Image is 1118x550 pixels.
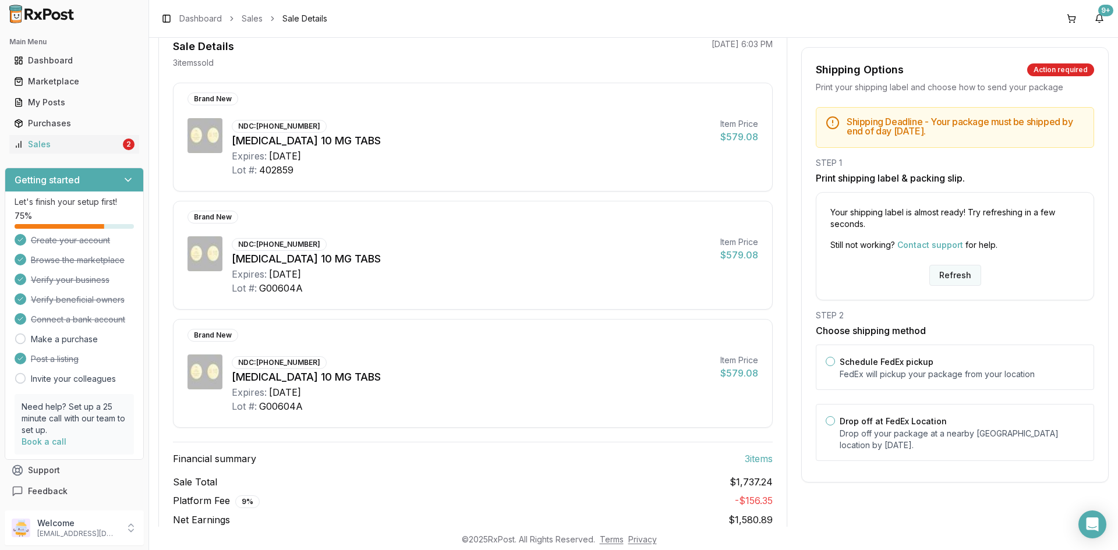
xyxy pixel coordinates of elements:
p: [EMAIL_ADDRESS][DOMAIN_NAME] [37,529,118,538]
div: [MEDICAL_DATA] 10 MG TABS [232,133,711,149]
p: Still not working? for help. [830,239,1080,251]
h3: Print shipping label & packing slip. [816,171,1094,185]
button: Dashboard [5,51,144,70]
div: Shipping Options [816,62,904,78]
button: Purchases [5,114,144,133]
span: 75 % [15,210,32,222]
div: Marketplace [14,76,135,87]
p: FedEx will pickup your package from your location [840,368,1084,380]
button: Feedback [5,481,144,502]
button: My Posts [5,93,144,112]
div: Item Price [720,118,758,130]
p: Welcome [37,517,118,529]
a: Book a call [22,437,66,446]
a: Terms [600,534,624,544]
h3: Getting started [15,173,80,187]
div: $579.08 [720,248,758,262]
div: Expires: [232,267,267,281]
p: Let's finish your setup first! [15,196,134,208]
button: Support [5,460,144,481]
a: Sales2 [9,134,139,155]
div: G00604A [259,399,303,413]
div: [DATE] [269,385,301,399]
p: Need help? Set up a 25 minute call with our team to set up. [22,401,127,436]
div: NDC: [PHONE_NUMBER] [232,238,327,251]
div: Brand New [187,93,238,105]
div: $579.08 [720,130,758,144]
img: Jardiance 10 MG TABS [187,118,222,153]
a: Purchases [9,113,139,134]
div: 402859 [259,163,293,177]
h2: Main Menu [9,37,139,47]
h5: Shipping Deadline - Your package must be shipped by end of day [DATE] . [847,117,1084,136]
div: Sale Details [173,38,234,55]
div: Item Price [720,236,758,248]
a: Invite your colleagues [31,373,116,385]
p: [DATE] 6:03 PM [712,38,773,50]
span: Platform Fee [173,494,260,508]
div: STEP 2 [816,310,1094,321]
div: Lot #: [232,281,257,295]
div: $579.08 [720,366,758,380]
div: Brand New [187,329,238,342]
div: Open Intercom Messenger [1078,510,1106,538]
button: Marketplace [5,72,144,91]
p: Your shipping label is almost ready! Try refreshing in a few seconds. [830,207,1080,230]
div: Dashboard [14,55,135,66]
div: Expires: [232,149,267,163]
span: 3 item s [745,452,773,466]
div: [MEDICAL_DATA] 10 MG TABS [232,251,711,267]
span: Net Earnings [173,513,230,527]
span: Sale Details [282,13,327,24]
div: Print your shipping label and choose how to send your package [816,81,1094,93]
span: - $156.35 [735,495,773,506]
span: $1,580.89 [728,514,773,526]
span: Financial summary [173,452,256,466]
div: G00604A [259,281,303,295]
div: Action required [1027,63,1094,76]
img: User avatar [12,519,30,537]
h3: Choose shipping method [816,324,1094,338]
span: Browse the marketplace [31,254,125,266]
span: Post a listing [31,353,79,365]
div: [DATE] [269,149,301,163]
a: Make a purchase [31,333,98,345]
a: Dashboard [179,13,222,24]
span: Connect a bank account [31,314,125,325]
div: STEP 1 [816,157,1094,169]
button: Sales2 [5,135,144,154]
div: Purchases [14,118,135,129]
span: Sale Total [173,475,217,489]
div: Brand New [187,211,238,223]
img: Jardiance 10 MG TABS [187,354,222,389]
div: 9 % [235,495,260,508]
span: $1,737.24 [730,475,773,489]
a: Sales [242,13,263,24]
div: My Posts [14,97,135,108]
div: [DATE] [269,267,301,281]
span: Feedback [28,485,68,497]
p: 3 item s sold [173,57,214,69]
p: Drop off your package at a nearby [GEOGRAPHIC_DATA] location by [DATE] . [840,428,1084,451]
div: NDC: [PHONE_NUMBER] [232,120,327,133]
span: Verify beneficial owners [31,294,125,306]
span: Verify your business [31,274,109,286]
img: RxPost Logo [5,5,79,23]
img: Jardiance 10 MG TABS [187,236,222,271]
a: Dashboard [9,50,139,71]
div: Lot #: [232,163,257,177]
div: NDC: [PHONE_NUMBER] [232,356,327,369]
label: Schedule FedEx pickup [840,357,933,367]
a: Privacy [628,534,657,544]
nav: breadcrumb [179,13,327,24]
button: Refresh [929,265,981,286]
div: Item Price [720,354,758,366]
div: Expires: [232,385,267,399]
div: [MEDICAL_DATA] 10 MG TABS [232,369,711,385]
label: Drop off at FedEx Location [840,416,947,426]
a: Marketplace [9,71,139,92]
div: Lot #: [232,399,257,413]
span: Create your account [31,235,110,246]
div: Sales [14,139,121,150]
div: 2 [123,139,135,150]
